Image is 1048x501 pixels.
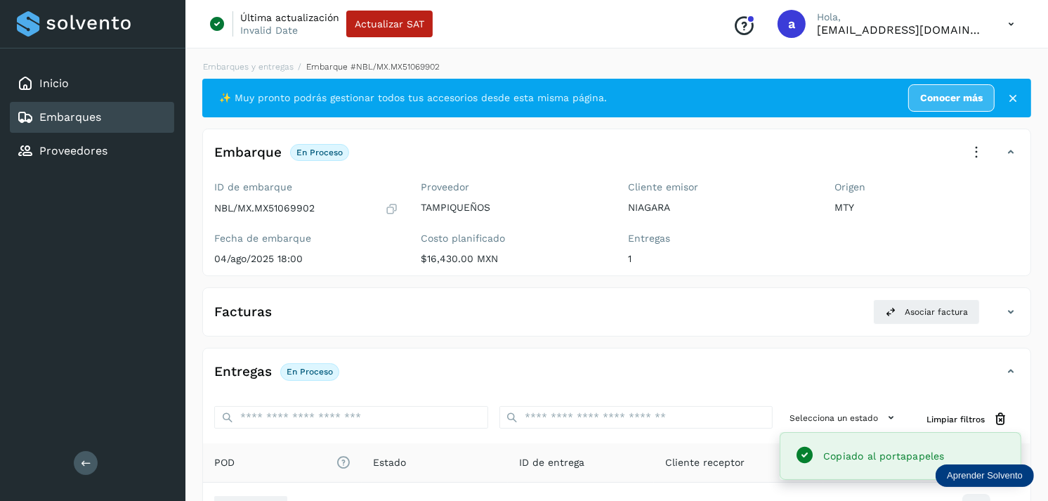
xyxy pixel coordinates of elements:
[628,181,813,193] label: Cliente emisor
[519,455,584,470] span: ID de entrega
[373,455,406,470] span: Estado
[10,136,174,167] div: Proveedores
[628,253,813,265] p: 1
[214,145,282,161] h4: Embarque
[835,181,1020,193] label: Origen
[39,110,101,124] a: Embarques
[926,413,985,426] span: Limpiar filtros
[240,24,298,37] p: Invalid Date
[784,406,904,429] button: Selecciona un estado
[835,202,1020,214] p: MTY
[10,68,174,99] div: Inicio
[936,464,1034,487] div: Aprender Solvento
[915,406,1019,432] button: Limpiar filtros
[214,253,399,265] p: 04/ago/2025 18:00
[203,360,1030,395] div: EntregasEn proceso
[203,62,294,72] a: Embarques y entregas
[421,202,606,214] p: TAMPIQUEÑOS
[240,11,339,24] p: Última actualización
[214,455,351,470] span: POD
[823,450,945,462] span: Copiado al portapapeles
[947,470,1023,481] p: Aprender Solvento
[421,233,606,245] label: Costo planificado
[628,202,813,214] p: NIAGARA
[39,144,107,157] a: Proveedores
[219,91,607,105] span: ✨ Muy pronto podrás gestionar todos tus accesorios desde esta misma página.
[421,181,606,193] label: Proveedor
[287,367,333,377] p: En proceso
[908,84,995,112] a: Conocer más
[39,77,69,90] a: Inicio
[905,306,968,318] span: Asociar factura
[873,299,980,325] button: Asociar factura
[214,181,399,193] label: ID de embarque
[214,304,272,320] h4: Facturas
[421,253,606,265] p: $16,430.00 MXN
[346,11,433,37] button: Actualizar SAT
[203,299,1030,336] div: FacturasAsociar factura
[665,455,745,470] span: Cliente receptor
[817,11,985,23] p: Hola,
[817,23,985,37] p: alejperez@niagarawater.com
[203,141,1030,176] div: EmbarqueEn proceso
[355,19,424,29] span: Actualizar SAT
[214,233,399,245] label: Fecha de embarque
[306,62,440,72] span: Embarque #NBL/MX.MX51069902
[296,148,343,157] p: En proceso
[10,102,174,133] div: Embarques
[202,60,1031,73] nav: breadcrumb
[214,364,272,380] h4: Entregas
[214,202,315,214] p: NBL/MX.MX51069902
[628,233,813,245] label: Entregas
